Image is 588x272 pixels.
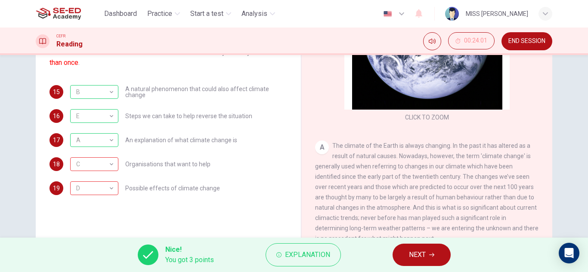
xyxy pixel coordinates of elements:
[70,80,115,104] div: B
[53,185,60,191] span: 19
[70,104,115,128] div: E
[125,113,252,119] span: Steps we can take to help reverse the situation
[70,85,118,99] div: B
[101,6,140,21] button: Dashboard
[559,243,579,263] div: Open Intercom Messenger
[448,32,495,50] div: Hide
[501,32,552,50] button: END SESSION
[448,32,495,49] button: 00:24:01
[409,249,426,261] span: NEXT
[382,11,393,17] img: en
[36,5,81,22] img: SE-ED Academy logo
[165,255,214,265] span: You got 3 points
[36,5,101,22] a: SE-ED Academy logo
[125,137,237,143] span: An explanation of what climate change is
[241,9,267,19] span: Analysis
[70,157,118,171] div: D
[266,243,341,266] button: Explanation
[464,37,487,44] span: 00:24:01
[423,32,441,50] div: Mute
[70,109,118,123] div: E
[315,141,329,154] div: A
[104,9,137,19] span: Dashboard
[445,7,459,21] img: Profile picture
[70,133,118,147] div: A
[53,137,60,143] span: 17
[53,89,60,95] span: 15
[190,9,223,19] span: Start a test
[56,39,83,49] h1: Reading
[70,181,118,195] div: C
[466,9,528,19] div: MISS [PERSON_NAME]
[70,128,115,153] div: A
[187,6,235,21] button: Start a test
[70,152,115,177] div: C
[144,6,183,21] button: Practice
[165,244,214,255] span: Nice!
[315,142,538,242] span: The climate of the Earth is always changing. In the past it has altered as a result of natural ca...
[238,6,279,21] button: Analysis
[147,9,172,19] span: Practice
[125,86,287,98] span: A natural phenomenon that could also affect climate change
[125,161,210,167] span: Organisations that want to help
[125,185,220,191] span: Possible effects of climate change
[70,176,115,201] div: D
[53,113,60,119] span: 16
[285,249,330,261] span: Explanation
[508,38,545,45] span: END SESSION
[53,161,60,167] span: 18
[56,33,65,39] span: CEFR
[393,244,451,266] button: NEXT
